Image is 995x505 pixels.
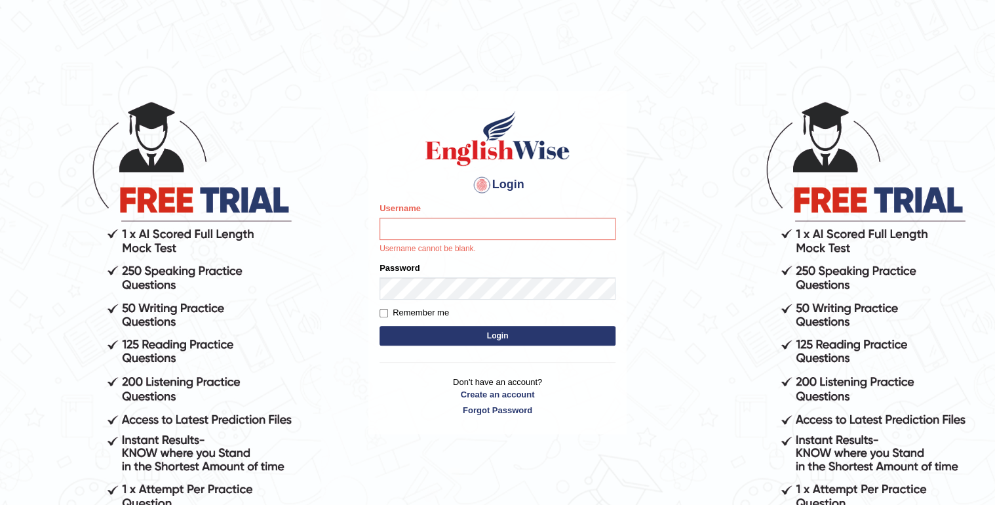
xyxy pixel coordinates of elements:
p: Don't have an account? [380,376,615,416]
label: Password [380,262,419,274]
img: Logo of English Wise sign in for intelligent practice with AI [423,109,572,168]
a: Create an account [380,388,615,401]
input: Remember me [380,309,388,317]
h4: Login [380,174,615,195]
p: Username cannot be blank. [380,243,615,255]
a: Forgot Password [380,404,615,416]
label: Username [380,202,421,214]
label: Remember me [380,306,449,319]
button: Login [380,326,615,346]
